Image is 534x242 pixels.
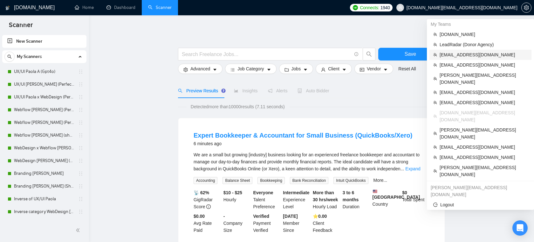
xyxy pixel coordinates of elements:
[342,67,346,72] span: caret-down
[440,31,528,38] span: [DOMAIN_NAME]
[433,101,437,104] span: team
[268,89,272,93] span: notification
[213,67,217,72] span: caret-down
[178,88,224,93] span: Preview Results
[78,209,83,214] span: holder
[521,5,531,10] a: setting
[354,64,393,74] button: idcardVendorcaret-down
[440,89,528,96] span: [EMAIL_ADDRESS][DOMAIN_NAME]
[14,65,74,78] a: UX/UI Paola A (Gpt4o)
[360,67,364,72] span: idcard
[106,5,135,10] a: dashboardDashboard
[398,65,416,72] a: Reset All
[252,189,282,210] div: Talent Preference
[223,214,225,219] b: -
[183,67,188,72] span: setting
[4,20,38,34] span: Scanner
[225,64,276,74] button: barsJob Categorycaret-down
[148,5,172,10] a: searchScanner
[303,67,308,72] span: caret-down
[222,189,252,210] div: Hourly
[298,89,302,93] span: robot
[78,107,83,112] span: holder
[360,4,379,11] span: Connects:
[373,189,377,194] img: 🇺🇸
[283,214,298,219] b: [DATE]
[282,189,311,210] div: Experience Level
[427,19,534,29] div: My Teams
[253,190,273,195] b: Everyone
[78,133,83,138] span: holder
[14,78,74,91] a: UX/UI [PERSON_NAME] (Perfect!)
[279,64,313,74] button: folderJobscaret-down
[234,89,238,93] span: area-chart
[341,189,371,210] div: Duration
[78,158,83,163] span: holder
[402,190,407,195] b: $ 0
[78,69,83,74] span: holder
[284,67,289,72] span: folder
[328,65,339,72] span: Client
[440,72,528,86] span: [PERSON_NAME][EMAIL_ADDRESS][DOMAIN_NAME]
[78,184,83,189] span: holder
[78,146,83,151] span: holder
[253,214,270,219] b: Verified
[194,140,412,147] div: 6 minutes ago
[14,91,74,103] a: UX/UI Paola x WebDesign (Perfect!)
[78,120,83,125] span: holder
[433,145,437,149] span: team
[313,190,338,202] b: More than 30 hrs/week
[194,151,429,172] div: We are a small but growing [industry] business looking for an experienced freelance bookkeeper an...
[290,177,328,184] span: Bank Reconciliation
[363,48,375,60] button: search
[178,89,182,93] span: search
[367,65,381,72] span: Vendor
[190,65,210,72] span: Advanced
[316,64,352,74] button: userClientcaret-down
[234,88,257,93] span: Insights
[433,155,437,159] span: team
[440,164,528,178] span: [PERSON_NAME][EMAIL_ADDRESS][DOMAIN_NAME]
[333,177,368,184] span: Intuit QuickBooks
[440,126,528,140] span: [PERSON_NAME][EMAIL_ADDRESS][DOMAIN_NAME]
[14,103,74,116] a: Webflow [PERSON_NAME] (Perfect!) [Saas & Online Platforms]
[313,214,327,219] b: ⭐️ 0.00
[14,180,74,193] a: Branding [PERSON_NAME] (Short & CTA)
[405,166,420,171] a: Expand
[343,190,359,202] b: 3 to 6 months
[521,3,531,13] button: setting
[192,189,222,210] div: GigRadar Score
[282,213,311,234] div: Member Since
[75,5,94,10] a: homeHome
[5,3,10,13] img: logo
[14,167,74,180] a: Branding [PERSON_NAME]
[78,171,83,176] span: holder
[192,213,222,234] div: Avg Rate Paid
[371,189,401,210] div: Country
[221,88,226,94] div: Tooltip anchor
[427,182,534,200] div: stefan.karaseu@gigradar.io
[311,189,341,210] div: Hourly Load
[433,32,437,36] span: team
[440,61,528,68] span: [EMAIL_ADDRESS][DOMAIN_NAME]
[2,35,86,48] li: New Scanner
[78,95,83,100] span: holder
[378,48,442,60] button: Save
[433,132,437,135] span: team
[7,35,81,48] a: New Scanner
[440,99,528,106] span: [EMAIL_ADDRESS][DOMAIN_NAME]
[380,4,390,11] span: 1940
[237,65,264,72] span: Job Category
[433,203,438,207] span: logout
[206,204,211,209] span: info-circle
[14,218,74,231] a: Webflow [PERSON_NAME] (Demonstrating Fit and Experience)
[363,51,375,57] span: search
[223,190,242,195] b: $10 - $25
[178,64,222,74] button: settingAdvancedcaret-down
[398,5,402,10] span: user
[182,50,352,58] input: Search Freelance Jobs...
[440,109,528,123] span: [DOMAIN_NAME][EMAIL_ADDRESS][DOMAIN_NAME]
[433,114,437,118] span: team
[401,189,431,210] div: Total Spent
[14,193,74,205] a: Inverse of UX/UI Paola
